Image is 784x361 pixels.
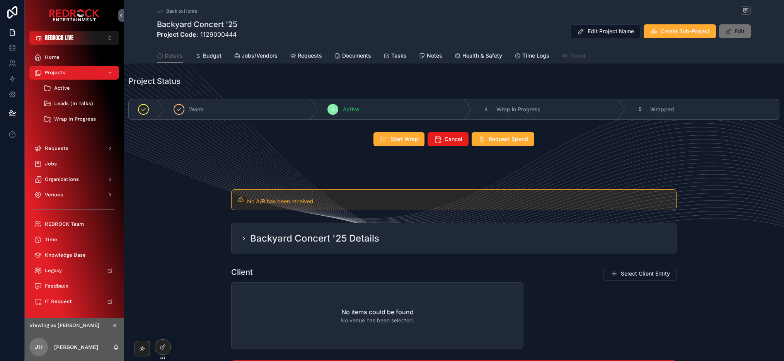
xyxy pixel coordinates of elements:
button: Cancel [428,132,469,146]
a: Details [157,49,183,63]
span: Projects [45,70,65,76]
span: Wrap in Progress [496,106,540,113]
div: scrollable content [25,45,124,318]
span: Wrap in Progress [54,116,96,122]
span: Viewing as [PERSON_NAME] [29,322,99,329]
button: Start Wrap [373,132,424,146]
span: Notes [427,52,442,60]
span: REDROCK Team [45,221,84,227]
button: Create Sub-Project [644,24,716,38]
span: Start Wrap [390,135,418,143]
a: Organizations [29,172,119,186]
img: App logo [49,9,99,22]
span: Warm [189,106,204,113]
span: Edit Project Name [588,27,634,35]
span: No A/R has been received [247,198,314,204]
span: Select Client Entity [621,270,670,278]
a: Home [29,50,119,64]
a: Notes [419,49,442,64]
span: 4 [485,106,488,112]
span: Documents [342,52,371,60]
a: Requests [290,49,322,64]
a: Travel [562,49,585,64]
a: Wrap in Progress [39,112,119,126]
span: Requests [45,145,68,152]
h1: Backyard Concert '25 [157,19,237,30]
button: Select Client Entity [603,267,677,281]
p: : 1129000444 [157,30,237,39]
a: Projects [29,66,119,80]
div: No A/R has been received [247,198,670,205]
span: Details [165,52,183,60]
a: Jobs [29,157,119,171]
span: Time [45,237,57,243]
a: Requests [29,141,119,155]
button: Request Spend [472,132,534,146]
a: Back to Home [157,8,197,14]
span: REDROCK LIVE [45,34,73,42]
a: Leads (In Talks) [39,97,119,111]
span: Active [54,85,70,91]
span: Jobs/Vendors [242,52,278,60]
strong: Project Code [157,31,196,38]
span: Budget [203,52,222,60]
a: Venues [29,188,119,202]
button: Edit Project Name [570,24,641,38]
span: Time Logs [522,52,549,60]
span: Home [45,54,60,60]
span: Jobs [45,161,57,167]
a: Time Logs [515,49,549,64]
a: Jobs/Vendors [234,49,278,64]
span: Active [343,106,359,113]
span: Venues [45,192,63,198]
button: Select Button [29,31,119,45]
span: Requests [298,52,322,60]
span: 3 [331,106,334,112]
span: Feedback [45,283,68,289]
span: No venue has been selected. [341,317,414,324]
h1: Project Status [128,76,181,87]
a: Time [29,233,119,247]
span: Cancel [445,135,462,143]
span: Organizations [45,176,79,182]
a: Active [39,81,119,95]
a: Knowledge Base [29,248,119,262]
h2: No items could be found [341,307,414,317]
span: Wrapped [650,106,674,113]
button: Edit [719,24,751,38]
span: Legacy [45,267,62,274]
a: Documents [334,49,371,64]
a: REDROCK Team [29,217,119,231]
span: Back to Home [166,8,197,14]
a: Feedback [29,279,119,293]
a: Budget [195,49,222,64]
p: [PERSON_NAME] [54,343,98,351]
span: Travel [569,52,585,60]
a: Tasks [383,49,407,64]
span: IT Request [45,298,72,305]
a: Health & Safety [455,49,502,64]
h2: Backyard Concert '25 Details [250,232,379,245]
a: Legacy [29,264,119,278]
a: IT Request [29,295,119,308]
span: Health & Safety [462,52,502,60]
span: Create Sub-Project [661,27,710,35]
span: Leads (In Talks) [54,100,93,107]
span: Tasks [391,52,407,60]
span: Knowledge Base [45,252,86,258]
span: JH [35,342,43,352]
span: 5 [639,106,641,112]
h1: Client [231,267,253,278]
span: Request Spend [489,135,528,143]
